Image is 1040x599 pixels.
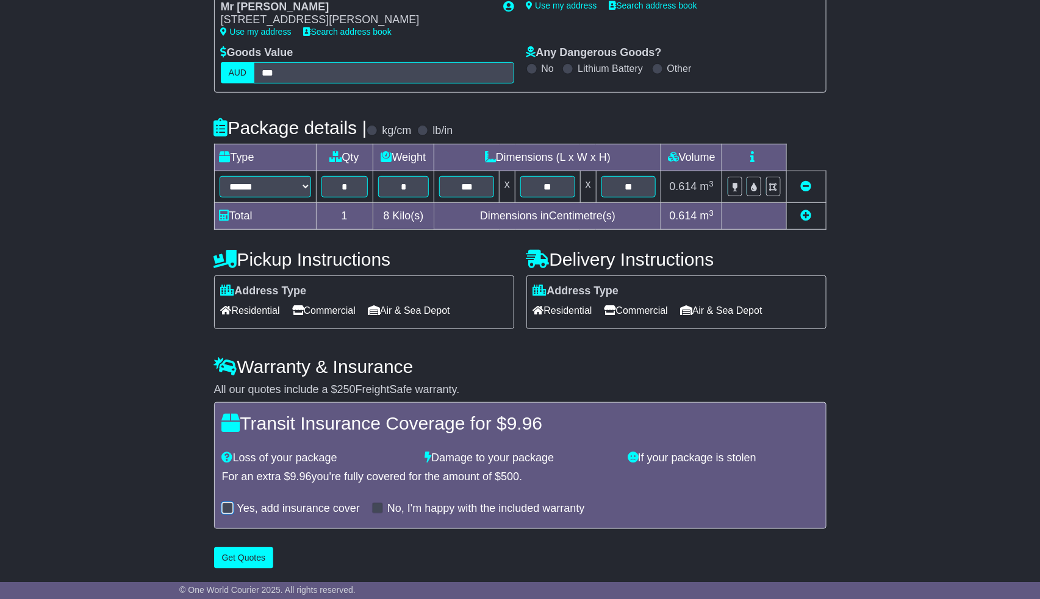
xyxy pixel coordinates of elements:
[222,470,819,484] div: For an extra $ you're fully covered for the amount of $ .
[221,46,293,60] label: Goods Value
[709,179,714,188] sup: 3
[533,285,619,298] label: Address Type
[507,413,542,433] span: 9.96
[179,585,356,595] span: © One World Courier 2025. All rights reserved.
[316,144,373,171] td: Qty
[222,413,819,433] h4: Transit Insurance Coverage for $
[580,171,596,203] td: x
[670,210,697,222] span: 0.614
[680,301,762,320] span: Air & Sea Depot
[434,203,661,230] td: Dimensions in Centimetre(s)
[214,118,367,138] h4: Package details |
[526,1,597,10] a: Use my address
[221,285,307,298] label: Address Type
[542,63,554,74] label: No
[316,203,373,230] td: 1
[387,502,585,516] label: No, I'm happy with the included warranty
[221,27,292,37] a: Use my address
[214,383,827,397] div: All our quotes include a $ FreightSafe warranty.
[221,301,280,320] span: Residential
[382,124,411,138] label: kg/cm
[373,203,434,230] td: Kilo(s)
[216,452,419,465] div: Loss of your package
[214,356,827,377] h4: Warranty & Insurance
[304,27,392,37] a: Search address book
[290,470,312,483] span: 9.96
[526,46,662,60] label: Any Dangerous Goods?
[533,301,592,320] span: Residential
[700,210,714,222] span: m
[214,547,274,569] button: Get Quotes
[500,171,515,203] td: x
[221,13,492,27] div: [STREET_ADDRESS][PERSON_NAME]
[214,249,514,269] h4: Pickup Instructions
[237,502,360,516] label: Yes, add insurance cover
[221,1,492,14] div: Mr [PERSON_NAME]
[214,203,316,230] td: Total
[526,249,827,269] h4: Delivery Instructions
[661,144,722,171] td: Volume
[432,124,453,138] label: lb/in
[801,180,812,193] a: Remove this item
[578,63,643,74] label: Lithium Battery
[373,144,434,171] td: Weight
[221,62,255,83] label: AUD
[368,301,450,320] span: Air & Sea Depot
[604,301,668,320] span: Commercial
[418,452,622,465] div: Damage to your package
[501,470,519,483] span: 500
[609,1,697,10] a: Search address book
[214,144,316,171] td: Type
[292,301,356,320] span: Commercial
[622,452,825,465] div: If your package is stolen
[700,180,714,193] span: m
[670,180,697,193] span: 0.614
[801,210,812,222] a: Add new item
[434,144,661,171] td: Dimensions (L x W x H)
[667,63,692,74] label: Other
[337,383,356,395] span: 250
[709,208,714,218] sup: 3
[383,210,389,222] span: 8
